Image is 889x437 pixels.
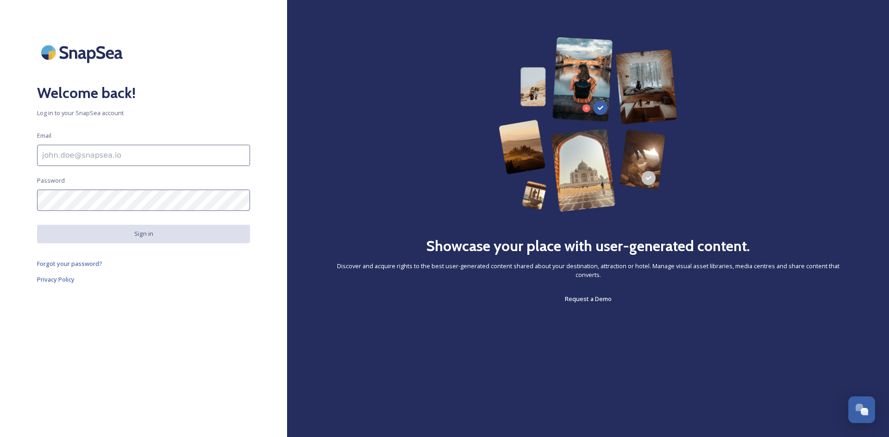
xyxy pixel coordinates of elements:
[37,225,250,243] button: Sign in
[37,82,250,104] h2: Welcome back!
[499,37,677,212] img: 63b42ca75bacad526042e722_Group%20154-p-800.png
[37,131,51,140] span: Email
[565,295,612,303] span: Request a Demo
[37,274,250,285] a: Privacy Policy
[426,235,750,257] h2: Showcase your place with user-generated content.
[37,145,250,166] input: john.doe@snapsea.io
[37,259,102,268] span: Forgot your password?
[37,109,250,117] span: Log in to your SnapSea account
[565,293,612,304] a: Request a Demo
[37,258,250,269] a: Forgot your password?
[37,176,65,185] span: Password
[37,37,130,68] img: SnapSea Logo
[37,275,75,283] span: Privacy Policy
[324,262,852,279] span: Discover and acquire rights to the best user-generated content shared about your destination, att...
[848,396,875,423] button: Open Chat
